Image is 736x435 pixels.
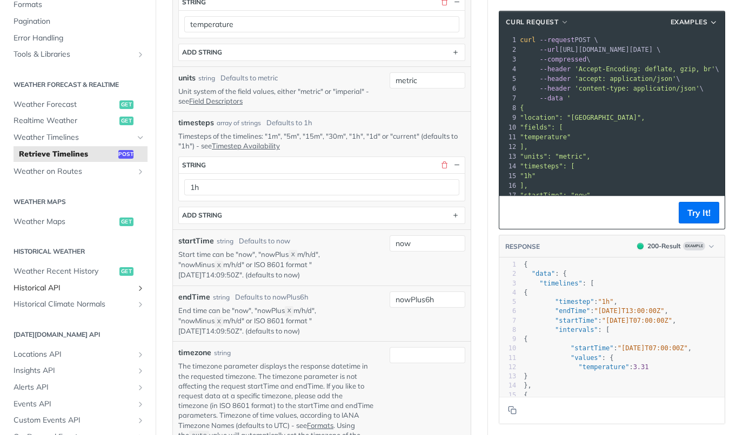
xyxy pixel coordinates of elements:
[499,372,516,381] div: 13
[14,146,148,162] a: Retrieve Timelinespost
[178,117,214,128] span: timesteps
[539,46,559,53] span: --url
[136,284,145,293] button: Show subpages for Historical API
[217,262,221,269] span: X
[14,16,145,27] span: Pagination
[8,97,148,113] a: Weather Forecastget
[217,318,221,325] span: X
[14,99,117,110] span: Weather Forecast
[179,207,465,223] button: ADD string
[136,50,145,59] button: Show subpages for Tools & Libraries
[539,36,574,44] span: --request
[19,149,116,160] span: Retrieve Timelines
[14,382,133,393] span: Alerts API
[8,330,148,339] h2: [DATE][DOMAIN_NAME] API
[524,344,692,352] span: : ,
[520,124,563,131] span: "fields": [
[136,383,145,392] button: Show subpages for Alerts API
[178,249,373,280] p: Start time can be "now", "nowPlus m/h/d", "nowMinus m/h/d" or ISO 8601 format "[DATE]T14:09:50Z"....
[524,382,532,389] span: },
[505,241,540,252] button: RESPONSE
[524,354,613,362] span: : {
[136,300,145,309] button: Show subpages for Historical Climate Normals
[499,45,518,55] div: 2
[14,365,133,376] span: Insights API
[618,344,688,352] span: "[DATE]T07:00:00Z"
[499,74,518,84] div: 5
[679,202,719,223] button: Try It!
[178,86,373,106] p: Unit system of the field values, either "metric" or "imperial" - see
[499,113,518,123] div: 9
[499,64,518,74] div: 4
[499,93,518,103] div: 7
[119,117,133,125] span: get
[499,363,516,372] div: 12
[119,267,133,276] span: get
[574,85,699,92] span: 'content-type: application/json'
[539,280,582,287] span: "timelines"
[499,181,518,191] div: 16
[307,421,333,430] a: Formats
[520,85,704,92] span: \
[524,391,527,399] span: {
[520,172,536,180] span: "1h"
[499,103,518,113] div: 8
[499,381,516,390] div: 14
[499,269,516,278] div: 2
[14,415,133,426] span: Custom Events API
[499,279,516,288] div: 3
[524,261,527,268] span: {
[8,130,148,146] a: Weather TimelinesHide subpages for Weather Timelines
[178,305,373,336] p: End time can be "now", "nowPlus m/h/d", "nowMinus m/h/d" or ISO 8601 format "[DATE]T14:09:50Z". (...
[212,141,280,150] a: Timestep Availability
[14,349,133,360] span: Locations API
[520,36,598,44] span: POST \
[178,291,210,303] label: endTime
[532,270,555,277] span: "data"
[499,123,518,132] div: 10
[8,46,148,63] a: Tools & LibrariesShow subpages for Tools & Libraries
[671,17,708,27] span: Examples
[198,73,215,83] div: string
[8,197,148,207] h2: Weather Maps
[119,218,133,226] span: get
[578,363,629,371] span: "temperature"
[499,288,516,297] div: 4
[520,75,680,83] span: \
[574,75,676,83] span: 'accept: application/json'
[266,118,312,128] div: Defaults to 1h
[683,242,705,250] span: Example
[8,263,148,280] a: Weather Recent Historyget
[555,307,590,315] span: "endTime"
[520,162,574,170] span: "timesteps": [
[8,113,148,129] a: Realtime Weatherget
[499,132,518,142] div: 11
[524,317,676,324] span: : ,
[8,346,148,363] a: Locations APIShow subpages for Locations API
[555,298,594,305] span: "timestep"
[539,85,571,92] span: --header
[8,214,148,230] a: Weather Mapsget
[178,72,196,84] label: units
[8,280,148,296] a: Historical APIShow subpages for Historical API
[182,48,222,56] div: ADD string
[220,73,278,84] div: Defaults to metric
[14,299,133,310] span: Historical Climate Normals
[119,100,133,109] span: get
[506,17,558,27] span: cURL Request
[632,241,719,252] button: 200200-ResultExample
[524,289,527,296] span: {
[571,344,613,352] span: "startTime"
[524,372,527,380] span: }
[499,344,516,353] div: 10
[136,416,145,425] button: Show subpages for Custom Events API
[499,260,516,269] div: 1
[14,49,133,60] span: Tools & Libraries
[213,293,230,302] div: string
[520,182,527,189] span: ],
[539,94,563,102] span: --data
[524,363,648,371] span: :
[520,36,536,44] span: curl
[499,84,518,93] div: 6
[505,205,520,221] button: Copy to clipboard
